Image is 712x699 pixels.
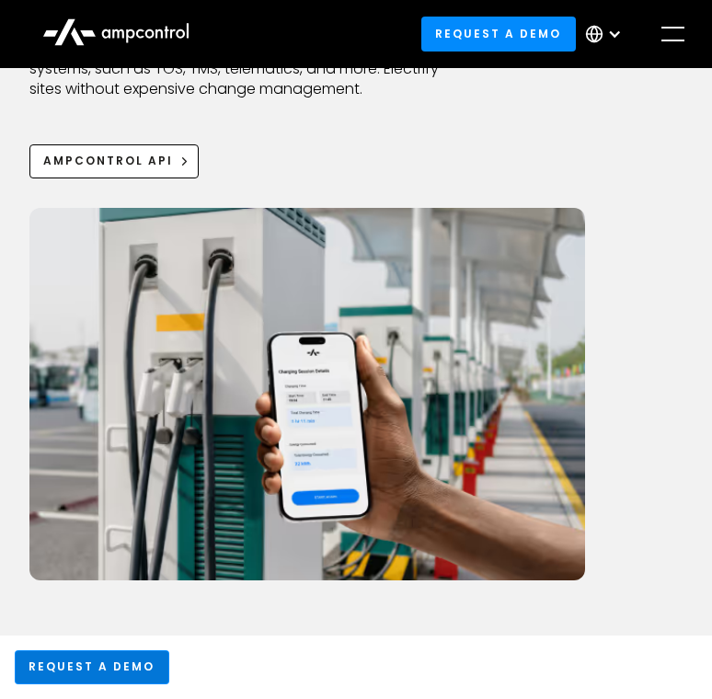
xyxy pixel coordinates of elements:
div: menu [648,8,699,60]
a: Ampcontrol APi [29,144,199,178]
p: Connect EV charger operations to existing software systems, such as TOS, TMS, telematics, and mor... [29,38,454,99]
a: Request a demo [421,17,576,51]
div: Ampcontrol APi [43,153,173,169]
a: Request a demo [15,650,169,684]
img: Ampcontrol EV fleet charging integrations [29,208,585,580]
